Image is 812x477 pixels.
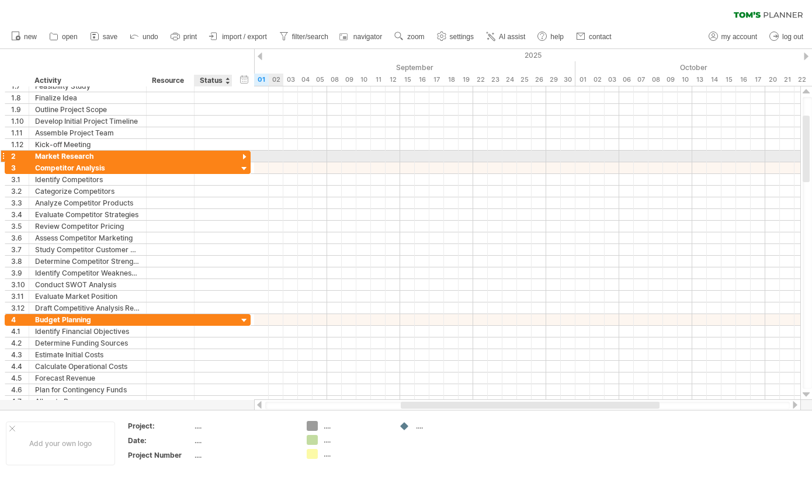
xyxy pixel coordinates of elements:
div: Identify Financial Objectives [35,326,140,337]
div: Thursday, 11 September 2025 [371,74,386,86]
div: September 2025 [254,61,575,74]
a: undo [127,29,162,44]
a: settings [434,29,477,44]
div: Tuesday, 14 October 2025 [707,74,721,86]
span: contact [589,33,612,41]
div: 3.8 [11,256,29,267]
div: Thursday, 16 October 2025 [736,74,751,86]
div: Identify Competitors [35,174,140,185]
div: Monday, 1 September 2025 [254,74,269,86]
div: 4.4 [11,361,29,372]
div: Develop Initial Project Timeline [35,116,140,127]
div: .... [195,436,293,445]
div: Monday, 15 September 2025 [400,74,415,86]
div: 3.11 [11,291,29,302]
div: Review Competitor Pricing [35,221,140,232]
span: my account [721,33,757,41]
div: Conduct SWOT Analysis [35,279,140,290]
div: Friday, 26 September 2025 [532,74,546,86]
div: .... [416,421,480,431]
div: Forecast Revenue [35,372,140,384]
div: Tuesday, 9 September 2025 [342,74,356,86]
div: Monday, 6 October 2025 [619,74,634,86]
div: Market Research [35,151,140,162]
div: 3.2 [11,186,29,197]
div: 4.7 [11,396,29,407]
a: filter/search [276,29,332,44]
span: navigator [353,33,382,41]
div: Identify Competitor Weaknesses [35,267,140,278]
a: navigator [338,29,386,44]
div: 4 [11,314,29,325]
div: Project: [128,421,192,431]
div: 4.3 [11,349,29,360]
span: log out [782,33,803,41]
div: 1.10 [11,116,29,127]
div: Monday, 29 September 2025 [546,74,561,86]
div: Friday, 12 September 2025 [386,74,400,86]
div: Friday, 17 October 2025 [751,74,765,86]
div: .... [195,421,293,431]
a: new [8,29,40,44]
div: Evaluate Competitor Strategies [35,209,140,220]
div: Thursday, 25 September 2025 [517,74,532,86]
div: Analyze Competitor Products [35,197,140,208]
div: Date: [128,436,192,445]
div: Budget Planning [35,314,140,325]
div: Tuesday, 7 October 2025 [634,74,648,86]
div: 3.1 [11,174,29,185]
div: Plan for Contingency Funds [35,384,140,395]
div: Friday, 5 September 2025 [313,74,327,86]
div: 3.3 [11,197,29,208]
div: Thursday, 9 October 2025 [663,74,678,86]
div: Monday, 8 September 2025 [327,74,342,86]
div: Competitor Analysis [35,162,140,173]
div: Resource [152,75,188,86]
div: Evaluate Market Position [35,291,140,302]
div: Thursday, 4 September 2025 [298,74,313,86]
div: Thursday, 18 September 2025 [444,74,459,86]
div: Project Number [128,450,192,460]
div: 1.12 [11,139,29,150]
a: my account [706,29,761,44]
div: Friday, 3 October 2025 [605,74,619,86]
div: 3.12 [11,302,29,314]
a: save [87,29,121,44]
div: Assemble Project Team [35,127,140,138]
a: log out [766,29,807,44]
span: import / export [222,33,267,41]
div: Allocate Resources [35,396,140,407]
span: save [103,33,117,41]
div: Determine Funding Sources [35,337,140,349]
div: Thursday, 2 October 2025 [590,74,605,86]
div: 4.6 [11,384,29,395]
span: zoom [407,33,424,41]
div: 3.5 [11,221,29,232]
div: Monday, 22 September 2025 [473,74,488,86]
div: Status [200,75,225,86]
div: 3.7 [11,244,29,255]
div: Wednesday, 1 October 2025 [575,74,590,86]
a: zoom [391,29,428,44]
div: Wednesday, 15 October 2025 [721,74,736,86]
div: Wednesday, 3 September 2025 [283,74,298,86]
div: Finalize Idea [35,92,140,103]
div: Determine Competitor Strengths [35,256,140,267]
div: Categorize Competitors [35,186,140,197]
div: Tuesday, 21 October 2025 [780,74,794,86]
div: Wednesday, 22 October 2025 [794,74,809,86]
div: 4.2 [11,337,29,349]
span: help [550,33,564,41]
div: Tuesday, 16 September 2025 [415,74,429,86]
a: open [46,29,81,44]
div: 3.10 [11,279,29,290]
div: Friday, 10 October 2025 [678,74,692,86]
div: 1.8 [11,92,29,103]
div: Add your own logo [6,422,115,465]
div: Wednesday, 10 September 2025 [356,74,371,86]
div: .... [195,450,293,460]
div: .... [324,449,387,459]
div: Tuesday, 23 September 2025 [488,74,502,86]
div: 3.4 [11,209,29,220]
div: Estimate Initial Costs [35,349,140,360]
